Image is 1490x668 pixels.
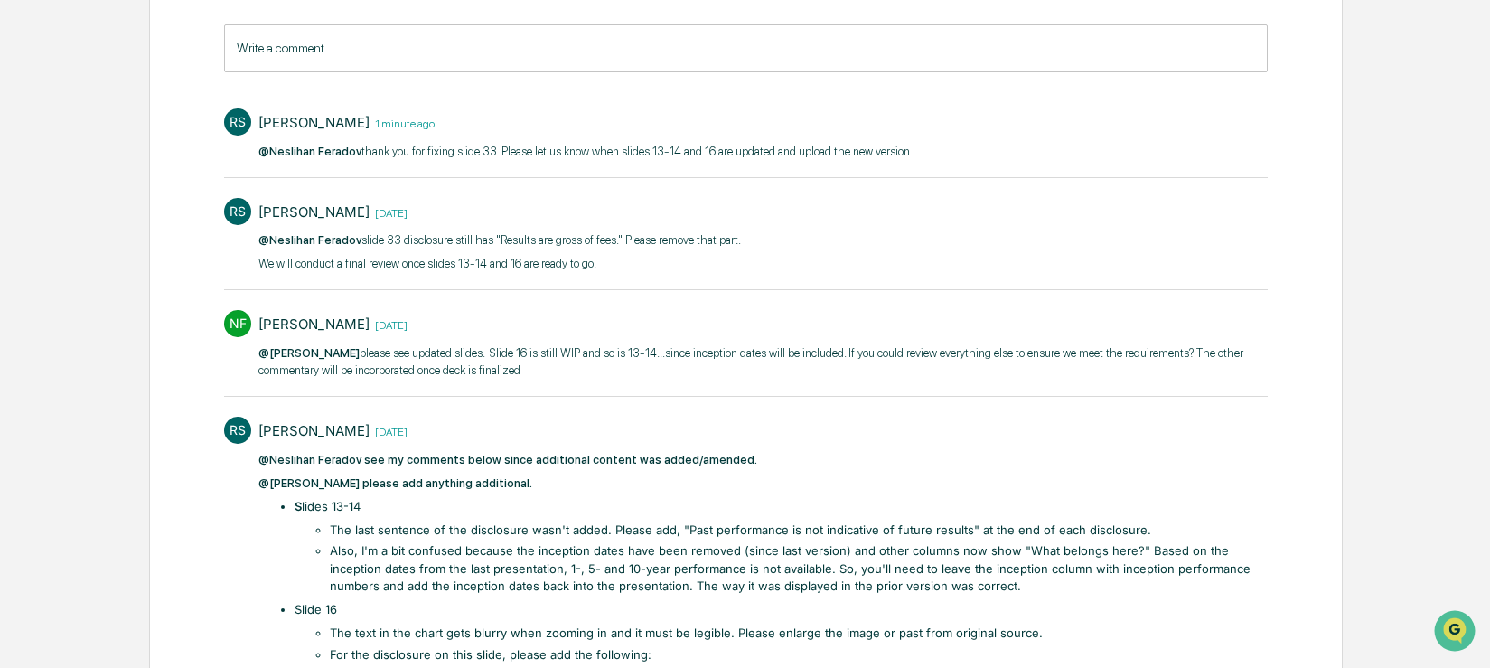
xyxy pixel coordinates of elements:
[330,522,1267,540] li: The last sentence of the disclosure wasn't added. Please add, "Past performance is not indicative...
[149,228,224,246] span: Attestations
[370,423,408,438] time: Tuesday, September 23, 2025 at 2:22:19 PM EDT
[258,231,741,249] p: slide 33 disclosure still has ​"Results are gross of fees." Please remove that part.
[258,255,741,273] p: We will conduct a final review once slides 13-14 and 16 are ready to go.
[11,255,121,287] a: 🔎Data Lookup
[330,542,1267,596] li: Also, I'm a bit confused because the inception dates have been removed (since last version) and o...
[307,144,329,165] button: Start new chat
[295,499,302,513] strong: S
[18,138,51,171] img: 1746055101610-c473b297-6a78-478c-a979-82029cc54cd1
[131,230,145,244] div: 🗄️
[224,108,251,136] div: RS
[61,156,229,171] div: We're available if you need us!
[295,498,1268,596] li: lides 13-14
[224,417,251,444] div: RS
[258,315,370,333] div: [PERSON_NAME]
[258,233,361,247] span: @Neslihan Feradov
[1432,608,1481,657] iframe: Open customer support
[11,221,124,253] a: 🖐️Preclearance
[224,310,251,337] div: NF
[258,203,370,221] div: [PERSON_NAME]
[370,115,435,130] time: Wednesday, September 24, 2025 at 5:08:06 PM EDT
[370,316,408,332] time: Tuesday, September 23, 2025 at 4:17:24 PM EDT
[18,38,329,67] p: How can we help?
[258,346,360,360] span: @[PERSON_NAME]
[258,453,757,466] span: @Neslihan Feradov see my comments below since additional content was added/amended.
[258,476,532,490] span: @[PERSON_NAME] please add anything additional.
[258,143,913,161] p: thank you for fixing slide 33. Please let us know when slides 13-14 and 16 are updated and upload...
[258,114,370,131] div: [PERSON_NAME]
[370,204,408,220] time: Tuesday, September 23, 2025 at 4:56:05 PM EDT
[18,230,33,244] div: 🖐️
[36,262,114,280] span: Data Lookup
[36,228,117,246] span: Preclearance
[127,306,219,320] a: Powered byPylon
[124,221,231,253] a: 🗄️Attestations
[330,625,1267,643] li: The text in the chart gets blurry when zooming in and it must be legible. Please enlarge the imag...
[61,138,296,156] div: Start new chat
[224,198,251,225] div: RS
[258,422,370,439] div: [PERSON_NAME]
[258,344,1267,380] p: please see updated slides. ​ Slide 16 is still WIP and so is 13-14...since inception dates will b...
[180,306,219,320] span: Pylon
[258,145,361,158] span: @Neslihan Feradov
[18,264,33,278] div: 🔎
